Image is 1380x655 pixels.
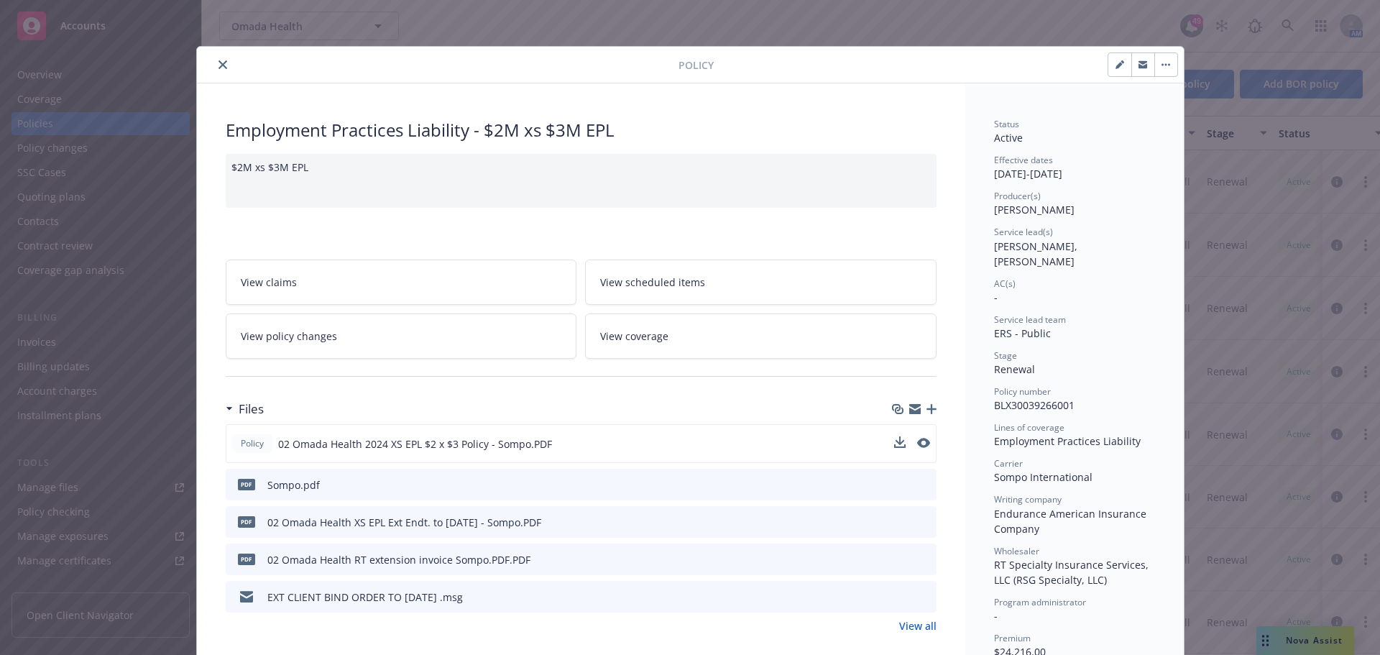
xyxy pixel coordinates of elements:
[994,154,1053,166] span: Effective dates
[894,436,906,452] button: download file
[994,385,1051,398] span: Policy number
[994,349,1017,362] span: Stage
[918,552,931,567] button: preview file
[895,552,906,567] button: download file
[600,329,668,344] span: View coverage
[994,190,1041,202] span: Producer(s)
[994,457,1023,470] span: Carrier
[994,493,1062,505] span: Writing company
[994,290,998,304] span: -
[238,437,267,450] span: Policy
[238,554,255,564] span: PDF
[994,131,1023,145] span: Active
[994,118,1019,130] span: Status
[994,558,1151,587] span: RT Specialty Insurance Services, LLC (RSG Specialty, LLC)
[994,278,1016,290] span: AC(s)
[585,313,937,359] a: View coverage
[267,590,463,605] div: EXT CLIENT BIND ORDER TO [DATE] .msg
[994,507,1149,536] span: Endurance American Insurance Company
[226,260,577,305] a: View claims
[678,58,714,73] span: Policy
[278,436,552,452] span: 02 Omada Health 2024 XS EPL $2 x $3 Policy - Sompo.PDF
[239,400,264,418] h3: Files
[994,239,1080,268] span: [PERSON_NAME], [PERSON_NAME]
[267,552,530,567] div: 02 Omada Health RT extension invoice Sompo.PDF.PDF
[994,398,1075,412] span: BLX30039266001
[894,436,906,448] button: download file
[994,154,1155,181] div: [DATE] - [DATE]
[994,203,1075,216] span: [PERSON_NAME]
[918,590,931,605] button: preview file
[994,362,1035,376] span: Renewal
[917,438,930,448] button: preview file
[226,118,937,142] div: Employment Practices Liability - $2M xs $3M EPL
[241,275,297,290] span: View claims
[918,477,931,493] button: preview file
[918,515,931,530] button: preview file
[241,329,337,344] span: View policy changes
[994,313,1066,326] span: Service lead team
[226,154,937,208] div: $2M xs $3M EPL
[994,470,1092,484] span: Sompo International
[994,326,1051,340] span: ERS - Public
[267,477,320,493] div: Sompo.pdf
[600,275,705,290] span: View scheduled items
[226,400,264,418] div: Files
[895,477,906,493] button: download file
[238,516,255,527] span: PDF
[994,596,1086,608] span: Program administrator
[994,545,1039,557] span: Wholesaler
[895,515,906,530] button: download file
[994,632,1031,644] span: Premium
[238,479,255,490] span: pdf
[214,56,231,73] button: close
[585,260,937,305] a: View scheduled items
[994,434,1155,449] div: Employment Practices Liability
[226,313,577,359] a: View policy changes
[917,436,930,452] button: preview file
[899,618,937,633] a: View all
[994,421,1064,434] span: Lines of coverage
[994,226,1053,238] span: Service lead(s)
[994,609,998,623] span: -
[895,590,906,605] button: download file
[267,515,541,530] div: 02 Omada Health XS EPL Ext Endt. to [DATE] - Sompo.PDF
